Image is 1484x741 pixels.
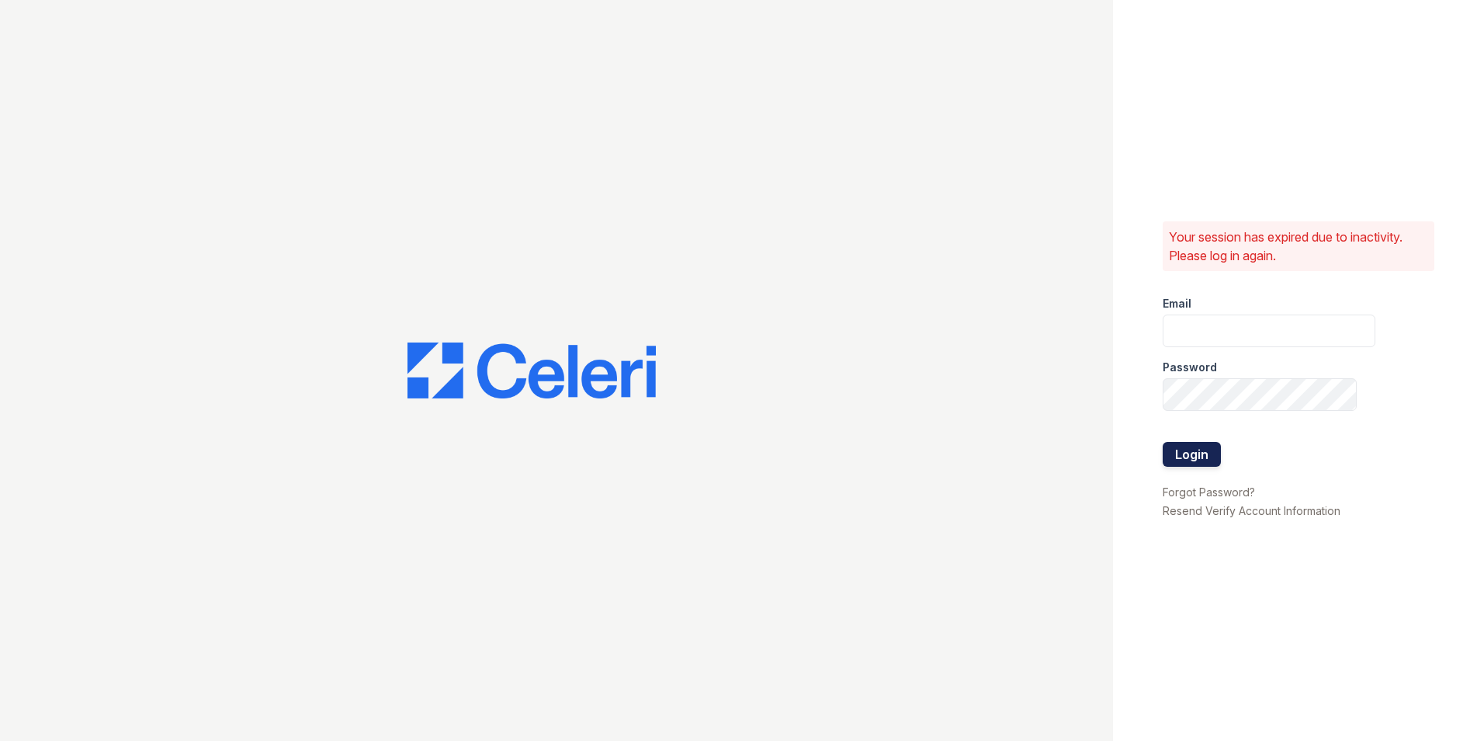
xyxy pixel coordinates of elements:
label: Email [1163,296,1191,311]
a: Resend Verify Account Information [1163,504,1340,517]
img: CE_Logo_Blue-a8612792a0a2168367f1c8372b55b34899dd931a85d93a1a3d3e32e68fde9ad4.png [407,343,656,398]
label: Password [1163,360,1217,375]
button: Login [1163,442,1221,467]
a: Forgot Password? [1163,485,1255,499]
p: Your session has expired due to inactivity. Please log in again. [1169,228,1428,265]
